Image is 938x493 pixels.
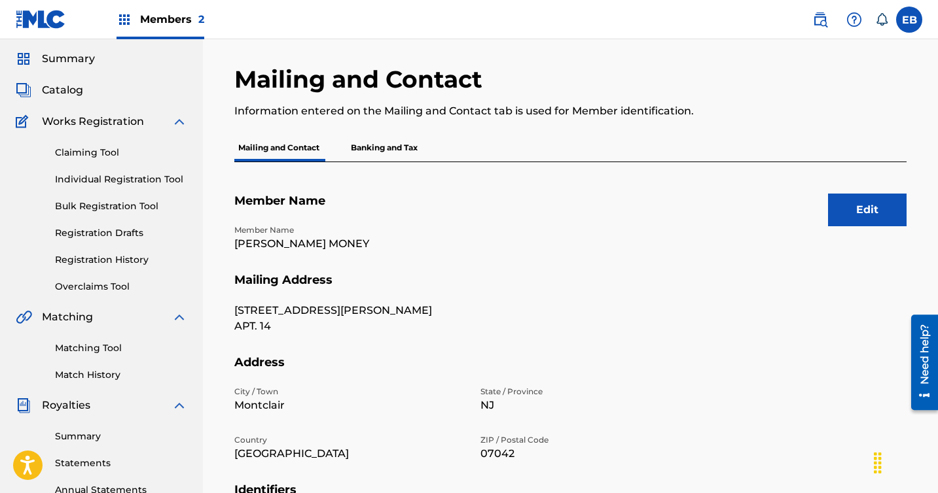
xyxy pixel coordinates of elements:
span: Catalog [42,82,83,98]
img: Catalog [16,82,31,98]
span: Works Registration [42,114,144,129]
p: Montclair [234,398,465,413]
img: Works Registration [16,114,33,129]
h5: Member Name [234,194,907,224]
span: Matching [42,309,93,325]
p: APT. 14 [234,318,465,334]
img: Matching [16,309,32,325]
img: expand [171,114,187,129]
a: Statements [55,456,187,470]
a: Match History [55,368,187,382]
span: Summary [42,51,95,67]
p: Country [234,434,465,446]
p: 07042 [480,446,711,462]
p: State / Province [480,386,711,398]
a: SummarySummary [16,51,95,67]
iframe: Chat Widget [873,430,938,493]
p: NJ [480,398,711,413]
img: Summary [16,51,31,67]
div: Help [841,7,867,33]
img: expand [171,398,187,413]
p: Information entered on the Mailing and Contact tab is used for Member identification. [234,103,752,119]
a: Summary [55,430,187,443]
span: 2 [198,13,204,25]
p: ZIP / Postal Code [480,434,711,446]
p: City / Town [234,386,465,398]
a: Bulk Registration Tool [55,199,187,213]
a: Matching Tool [55,341,187,355]
div: Notifications [875,13,888,26]
p: [GEOGRAPHIC_DATA] [234,446,465,462]
img: MLC Logo [16,10,66,29]
iframe: Resource Center [901,310,938,415]
img: expand [171,309,187,325]
a: Registration Drafts [55,226,187,240]
p: Banking and Tax [347,134,422,161]
img: help [846,12,862,27]
a: CatalogCatalog [16,82,83,98]
img: search [812,12,828,27]
img: Royalties [16,398,31,413]
a: Individual Registration Tool [55,173,187,186]
p: Member Name [234,224,465,236]
span: Royalties [42,398,90,413]
img: Top Rightsholders [117,12,132,27]
a: Registration History [55,253,187,267]
button: Edit [828,194,907,226]
div: User Menu [896,7,922,33]
h5: Address [234,355,907,386]
p: [STREET_ADDRESS][PERSON_NAME] [234,303,465,318]
a: Public Search [807,7,833,33]
p: Mailing and Contact [234,134,323,161]
a: Claiming Tool [55,146,187,160]
div: Drag [867,443,888,483]
a: Overclaims Tool [55,280,187,294]
p: [PERSON_NAME] MONEY [234,236,465,252]
h5: Mailing Address [234,273,907,303]
span: Members [140,12,204,27]
h2: Mailing and Contact [234,65,489,94]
